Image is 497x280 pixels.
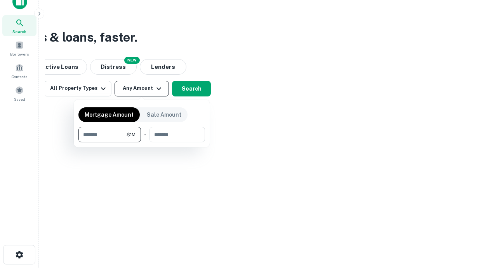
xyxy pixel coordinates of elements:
[144,127,146,142] div: -
[147,110,181,119] p: Sale Amount
[458,218,497,255] iframe: Chat Widget
[127,131,136,138] span: $1M
[85,110,134,119] p: Mortgage Amount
